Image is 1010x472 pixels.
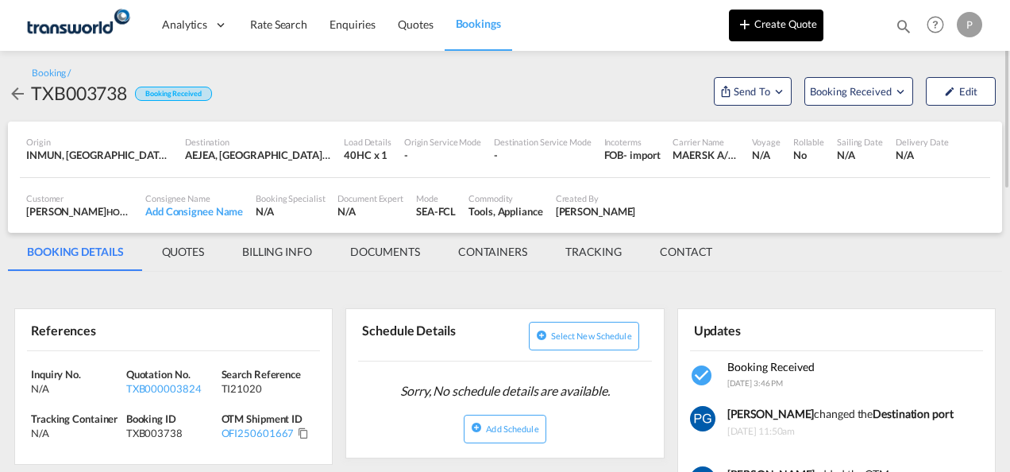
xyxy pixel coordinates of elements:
div: Rollable [793,136,824,148]
div: icon-arrow-left [8,80,31,106]
body: Editor, editor2 [16,16,276,33]
md-icon: icon-plus 400-fg [735,14,754,33]
div: Pradhesh Gautham [556,204,636,219]
div: Carrier Name [673,136,739,148]
button: icon-pencilEdit [926,77,996,106]
span: Inquiry No. [31,368,81,381]
div: N/A [31,426,122,440]
span: Enquiries [330,17,376,31]
span: [DATE] 11:50am [727,421,954,439]
div: N/A [256,204,325,219]
div: References [27,315,171,343]
div: TXB000003824 [126,381,218,396]
img: f753ae806dec11f0841701cdfdf085c0.png [24,7,131,43]
span: Sorry, No schedule details are available. [394,376,616,406]
span: Booking ID [126,412,176,425]
button: icon-plus-circleAdd Schedule [464,415,545,443]
div: TXB003738 [126,426,218,440]
md-tab-item: CONTAINERS [439,233,546,271]
div: changed the [727,406,954,422]
span: Help [922,11,949,38]
div: SEA-FCL [416,204,456,219]
div: Origin Service Mode [404,136,481,148]
div: - [494,148,592,162]
div: TI21020 [222,381,313,396]
span: Booking Received [727,360,815,373]
div: N/A [31,381,122,396]
span: Quotation No. [126,368,191,381]
div: Load Details [344,136,391,148]
md-tab-item: CONTACT [641,233,731,271]
div: Document Expert [337,192,403,204]
md-icon: icon-plus-circle [471,422,482,433]
div: Booking Specialist [256,192,325,204]
md-icon: icon-checkbox-marked-circle [690,363,715,389]
button: icon-plus-circleSelect new schedule [529,322,639,350]
div: Tools, Appliance [468,204,542,219]
div: Updates [690,315,834,343]
b: [PERSON_NAME] [727,407,815,420]
md-icon: Click to Copy [298,428,309,439]
div: N/A [837,148,883,162]
div: Incoterms [604,136,661,148]
span: Booking Received [810,83,893,99]
div: Voyage [752,136,780,148]
div: Booking / [32,67,71,80]
div: Commodity [468,192,542,204]
div: Mode [416,192,456,204]
div: MAERSK A/S / TDWC-DUBAI [673,148,739,162]
span: Tracking Container [31,412,118,425]
div: icon-magnify [895,17,912,41]
md-tab-item: BILLING INFO [223,233,331,271]
span: [DATE] 3:46 PM [727,378,784,388]
md-tab-item: QUOTES [143,233,223,271]
span: Send To [732,83,772,99]
div: Origin [26,136,172,148]
div: Booking Received [135,87,211,102]
span: Add Schedule [486,424,538,434]
b: Destination port [873,407,953,420]
md-icon: icon-magnify [895,17,912,35]
div: [PERSON_NAME] [26,204,133,219]
button: icon-plus 400-fgCreate Quote [729,10,823,41]
div: TXB003738 [31,80,127,106]
md-icon: icon-plus-circle [536,330,547,341]
span: Quotes [398,17,433,31]
md-icon: icon-pencil [944,86,955,97]
div: - import [623,148,660,162]
div: Created By [556,192,636,204]
span: OTM Shipment ID [222,412,303,425]
button: Open demo menu [804,77,913,106]
button: Open demo menu [714,77,792,106]
div: Consignee Name [145,192,243,204]
div: Add Consignee Name [145,204,243,219]
div: Customer [26,192,133,204]
md-tab-item: DOCUMENTS [331,233,439,271]
div: - [404,148,481,162]
div: N/A [752,148,780,162]
div: P [957,12,982,37]
div: Help [922,11,957,40]
div: Schedule Details [358,315,502,354]
div: Sailing Date [837,136,883,148]
md-pagination-wrapper: Use the left and right arrow keys to navigate between tabs [8,233,731,271]
span: Rate Search [250,17,307,31]
span: Select new schedule [551,331,632,341]
div: AEJEA, Jebel Ali, United Arab Emirates, Middle East, Middle East [185,148,331,162]
div: OFI250601667 [222,426,295,440]
img: vm11kgAAAAZJREFUAwCWHwimzl+9jgAAAABJRU5ErkJggg== [690,406,715,431]
span: Search Reference [222,368,301,381]
div: Destination [185,136,331,148]
div: N/A [896,148,949,162]
span: Bookings [456,17,501,30]
div: Delivery Date [896,136,949,148]
div: INMUN, Mundra, India, Indian Subcontinent, Asia Pacific [26,148,172,162]
div: FOB [604,148,624,162]
span: HOMES R US TRADING LLC [106,205,213,218]
div: N/A [337,204,403,219]
div: Destination Service Mode [494,136,592,148]
md-icon: icon-arrow-left [8,84,27,103]
md-tab-item: BOOKING DETAILS [8,233,143,271]
div: 40HC x 1 [344,148,391,162]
